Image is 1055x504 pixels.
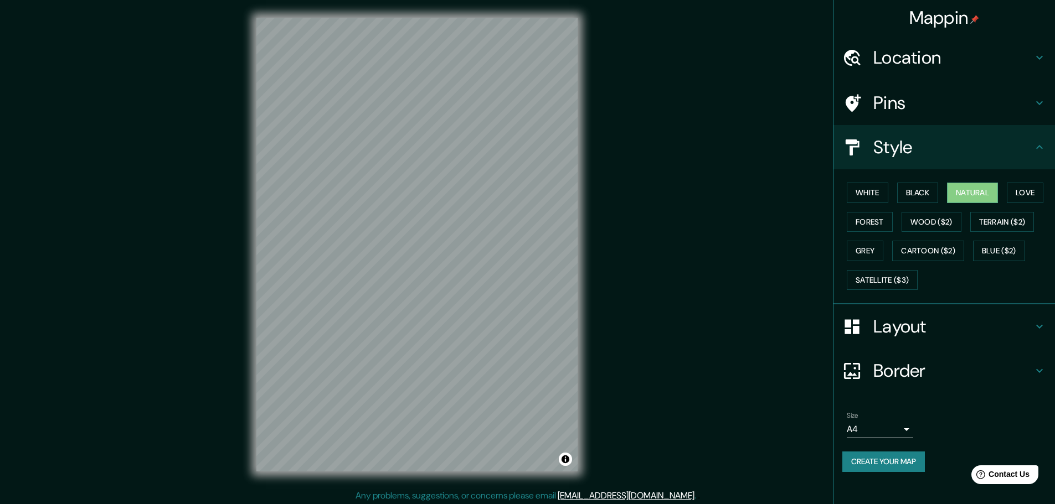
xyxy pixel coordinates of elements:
[833,125,1055,169] div: Style
[897,183,939,203] button: Black
[973,241,1025,261] button: Blue ($2)
[847,212,893,232] button: Forest
[847,183,888,203] button: White
[696,489,698,502] div: .
[698,489,700,502] div: .
[892,241,964,261] button: Cartoon ($2)
[847,420,913,438] div: A4
[833,304,1055,349] div: Layout
[902,212,961,232] button: Wood ($2)
[847,411,858,420] label: Size
[833,81,1055,125] div: Pins
[873,315,1033,337] h4: Layout
[873,360,1033,382] h4: Border
[833,35,1055,80] div: Location
[873,46,1033,69] h4: Location
[873,136,1033,158] h4: Style
[842,451,925,472] button: Create your map
[970,15,979,24] img: pin-icon.png
[833,349,1055,393] div: Border
[847,241,883,261] button: Grey
[256,18,578,471] canvas: Map
[847,270,918,290] button: Satellite ($3)
[558,490,694,501] a: [EMAIL_ADDRESS][DOMAIN_NAME]
[356,489,696,502] p: Any problems, suggestions, or concerns please email .
[970,212,1035,232] button: Terrain ($2)
[559,453,572,466] button: Toggle attribution
[909,7,980,29] h4: Mappin
[873,92,1033,114] h4: Pins
[947,183,998,203] button: Natural
[956,461,1043,492] iframe: Help widget launcher
[1007,183,1043,203] button: Love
